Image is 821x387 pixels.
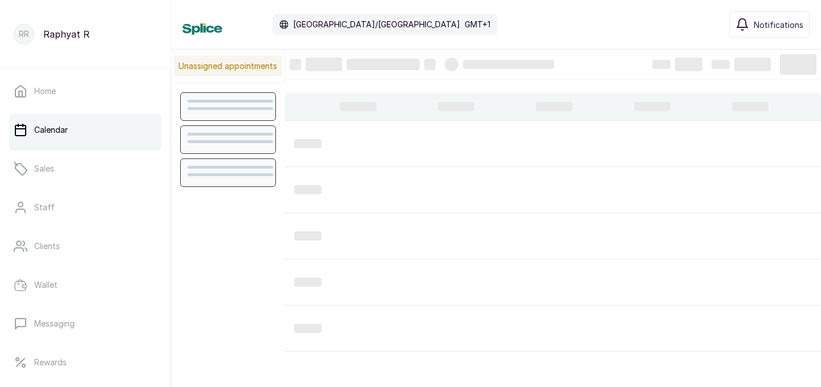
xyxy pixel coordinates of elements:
[19,28,29,40] p: RR
[34,279,58,291] p: Wallet
[9,192,161,223] a: Staff
[34,318,75,329] p: Messaging
[9,308,161,340] a: Messaging
[9,114,161,146] a: Calendar
[9,269,161,301] a: Wallet
[34,241,60,252] p: Clients
[9,347,161,378] a: Rewards
[754,19,803,31] span: Notifications
[9,153,161,185] a: Sales
[34,163,54,174] p: Sales
[43,27,90,41] p: Raphyat R
[34,357,67,368] p: Rewards
[34,202,55,213] p: Staff
[9,75,161,107] a: Home
[9,230,161,262] a: Clients
[34,85,56,97] p: Home
[174,56,282,76] p: Unassigned appointments
[465,19,490,30] p: GMT+1
[293,19,460,30] p: [GEOGRAPHIC_DATA]/[GEOGRAPHIC_DATA]
[729,11,810,38] button: Notifications
[34,124,68,136] p: Calendar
